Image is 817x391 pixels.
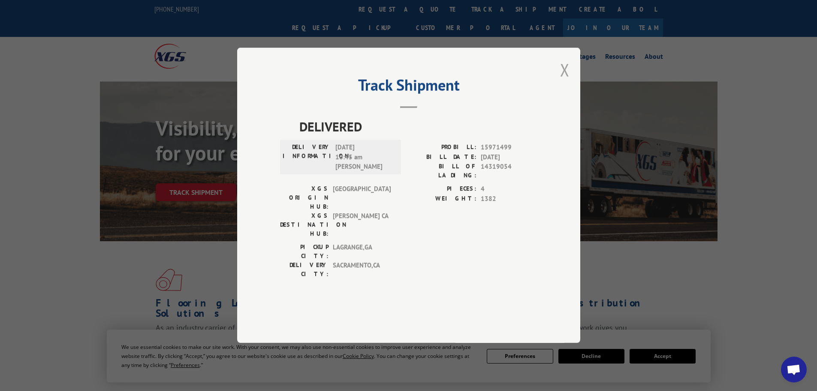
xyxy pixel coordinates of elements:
[409,162,476,180] label: BILL OF LADING:
[299,117,537,136] span: DELIVERED
[409,185,476,194] label: PIECES:
[333,243,391,261] span: LAGRANGE , GA
[409,194,476,204] label: WEIGHT:
[481,143,537,153] span: 15971499
[333,261,391,279] span: SACRAMENTO , CA
[280,79,537,95] h2: Track Shipment
[335,143,393,172] span: [DATE] 10:45 am [PERSON_NAME]
[481,162,537,180] span: 14319054
[333,212,391,239] span: [PERSON_NAME] CA
[481,152,537,162] span: [DATE]
[280,185,329,212] label: XGS ORIGIN HUB:
[560,58,570,81] button: Close modal
[481,185,537,194] span: 4
[283,143,331,172] label: DELIVERY INFORMATION:
[333,185,391,212] span: [GEOGRAPHIC_DATA]
[280,261,329,279] label: DELIVERY CITY:
[409,143,476,153] label: PROBILL:
[280,212,329,239] label: XGS DESTINATION HUB:
[409,152,476,162] label: BILL DATE:
[781,357,807,382] div: Open chat
[280,243,329,261] label: PICKUP CITY:
[481,194,537,204] span: 1382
